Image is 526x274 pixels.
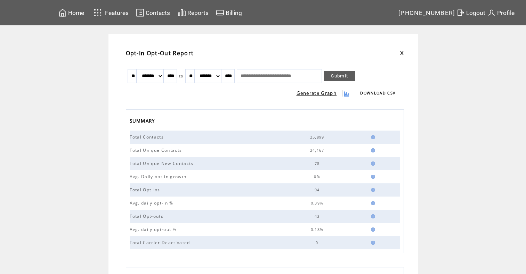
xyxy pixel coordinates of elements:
img: exit.svg [456,8,465,17]
span: Total Opt-outs [130,213,165,219]
a: DOWNLOAD CSV [360,91,395,96]
img: features.svg [92,7,104,18]
span: Profile [497,9,515,16]
img: help.gif [369,148,375,152]
span: Avg. daily opt-out % [130,226,179,232]
span: 0.39% [311,201,325,206]
span: 25,899 [310,135,326,140]
span: Avg. daily opt-in % [130,200,175,206]
span: 94 [315,188,322,192]
span: Total Carrier Deactivated [130,240,192,246]
span: Contacts [146,9,170,16]
a: Features [91,6,130,19]
span: Reports [187,9,209,16]
span: 0.18% [311,227,325,232]
a: Generate Graph [297,90,337,96]
a: Logout [455,7,486,18]
span: Total Contacts [130,134,166,140]
img: home.svg [58,8,67,17]
span: Home [68,9,84,16]
a: Contacts [135,7,171,18]
img: help.gif [369,175,375,179]
img: contacts.svg [136,8,144,17]
span: Logout [466,9,485,16]
span: Total Unique Contacts [130,147,184,153]
span: Billing [226,9,242,16]
span: Total Opt-ins [130,187,162,193]
span: Opt-In Opt-Out Report [126,49,194,57]
span: 78 [315,161,322,166]
span: 43 [315,214,322,219]
img: help.gif [369,161,375,166]
img: help.gif [369,227,375,232]
a: Billing [215,7,243,18]
a: Profile [486,7,516,18]
img: profile.svg [487,8,496,17]
img: help.gif [369,201,375,205]
a: Reports [177,7,210,18]
a: Submit [324,71,355,81]
img: help.gif [369,214,375,218]
span: [PHONE_NUMBER] [398,9,455,16]
img: chart.svg [178,8,186,17]
img: help.gif [369,188,375,192]
span: SUMMARY [130,116,157,127]
img: creidtcard.svg [216,8,224,17]
span: 0% [314,174,322,179]
span: Features [105,9,129,16]
span: Total Unique New Contacts [130,160,195,166]
a: Home [57,7,85,18]
span: to [179,74,184,78]
span: 0 [316,240,320,245]
img: help.gif [369,135,375,139]
span: 24,167 [310,148,326,153]
span: Avg. Daily opt-in growth [130,174,188,180]
img: help.gif [369,241,375,245]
